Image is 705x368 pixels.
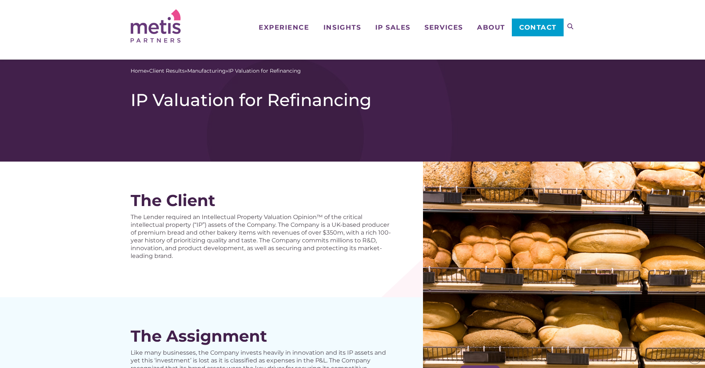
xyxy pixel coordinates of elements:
[149,67,185,75] a: Client Results
[375,24,410,31] span: IP Sales
[131,90,575,110] h1: IP Valuation for Refinancing
[323,24,361,31] span: Insights
[688,351,701,364] span: Back to Top
[131,67,301,75] span: » » »
[519,24,557,31] span: Contact
[131,327,394,345] div: The Assignment
[131,67,147,75] a: Home
[131,9,181,43] img: Metis Partners
[259,24,309,31] span: Experience
[131,213,394,260] p: The Lender required an Intellectual Property Valuation Opinion™ of the critical intellectual prop...
[512,19,563,36] a: Contact
[424,24,463,31] span: Services
[187,67,226,75] a: Manufacturing
[131,191,394,209] div: The Client
[477,24,505,31] span: About
[228,67,301,75] span: IP Valuation for Refinancing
